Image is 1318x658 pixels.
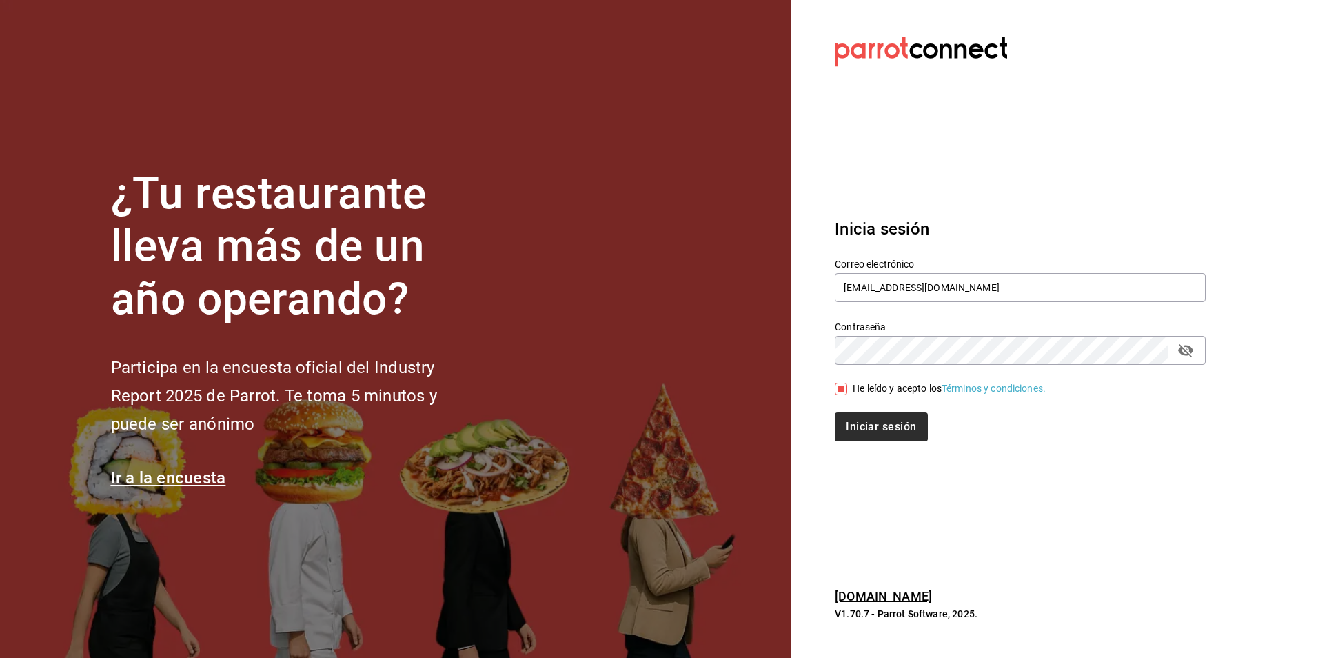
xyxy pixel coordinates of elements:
input: Ingresa tu correo electrónico [835,273,1206,302]
button: passwordField [1174,339,1197,362]
a: [DOMAIN_NAME] [835,589,932,604]
h2: Participa en la encuesta oficial del Industry Report 2025 de Parrot. Te toma 5 minutos y puede se... [111,354,483,438]
label: Correo electrónico [835,259,1206,268]
a: Términos y condiciones. [942,383,1046,394]
div: He leído y acepto los [853,381,1046,396]
label: Contraseña [835,321,1206,331]
button: Iniciar sesión [835,412,927,441]
h3: Inicia sesión [835,217,1206,241]
a: Ir a la encuesta [111,468,226,488]
p: V1.70.7 - Parrot Software, 2025. [835,607,1206,621]
h1: ¿Tu restaurante lleva más de un año operando? [111,168,483,326]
